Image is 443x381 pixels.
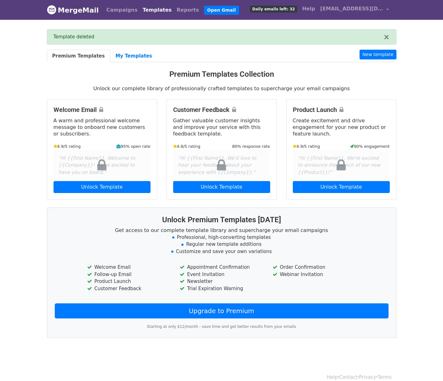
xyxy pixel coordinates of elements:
a: Terms [378,374,391,380]
a: Help [300,3,318,15]
h4: Welcome Email [54,106,151,113]
div: "Hi {{First Name}}, We'd love to hear your feedback about your experience with {{Company}}." [173,150,270,181]
a: Unlock Template [54,181,151,193]
a: MergeMail [47,3,99,17]
li: Regular new template additions [55,241,389,248]
li: Welcome Email [87,264,170,271]
h4: Customer Feedback [173,106,270,113]
p: Unlock our complete library of professionally crafted templates to supercharge your email campaigns [47,85,396,92]
a: Daily emails left: 32 [247,3,299,15]
div: "Hi {{First Name}}, We're excited to announce the launch of our new {{Product}}!" [293,150,390,181]
h3: Premium Templates Collection [47,70,396,79]
span: Daily emails left: 32 [250,6,297,13]
p: Starting at only $12/month - save time and get better results from your emails [55,323,389,330]
a: Contact [339,374,357,380]
li: Professional, high-converting templates [55,234,389,241]
a: Privacy [359,374,376,380]
li: Newsletter [180,278,263,285]
small: 4.9/5 rating [293,143,320,149]
li: Order Confirmation [273,264,356,271]
a: My Templates [110,50,157,63]
a: Help [327,374,338,380]
li: Customize and save your own variations [55,248,389,255]
a: Campaigns [104,4,140,16]
img: MergeMail logo [47,5,56,14]
small: 4.8/5 rating [173,143,201,149]
small: 80% response rate [232,143,270,149]
span: [EMAIL_ADDRESS][DOMAIN_NAME] [320,5,383,13]
li: Event Invitation [180,271,263,278]
li: Trial Expiration Warning [180,285,263,292]
li: Product Launch [87,278,170,285]
small: 95% open rate [116,143,150,149]
a: Upgrade to Premium [55,303,389,318]
a: [EMAIL_ADDRESS][DOMAIN_NAME] [318,3,391,17]
li: Webinar Invitation [273,271,356,278]
a: New template [360,50,396,59]
a: Unlock Template [293,181,390,193]
p: Gather valuable customer insights and improve your service with this feedback template. [173,117,270,137]
li: Customer Feedback [87,285,170,292]
a: Unlock Template [173,181,270,193]
li: Appointment Confirmation [180,264,263,271]
div: Template deleted [54,33,383,41]
small: 4.9/5 rating [54,143,81,149]
h3: Unlock Premium Templates [DATE] [55,215,389,224]
p: A warm and professional welcome message to onboard new customers or subscribers. [54,117,151,137]
a: Premium Templates [47,50,110,63]
small: 90% engagement [350,143,390,149]
a: Open Gmail [204,6,239,15]
p: Get access to our complete template library and supercharge your email campaigns [55,227,389,234]
div: "Hi {{First Name}}, Welcome to {{Company}}! We're excited to have you on board." [54,150,151,181]
li: Follow-up Email [87,271,170,278]
a: Templates [140,4,174,16]
h4: Product Launch [293,106,390,113]
button: × [383,33,389,41]
p: Create excitement and drive engagement for your new product or feature launch. [293,117,390,137]
a: Reports [174,4,202,16]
